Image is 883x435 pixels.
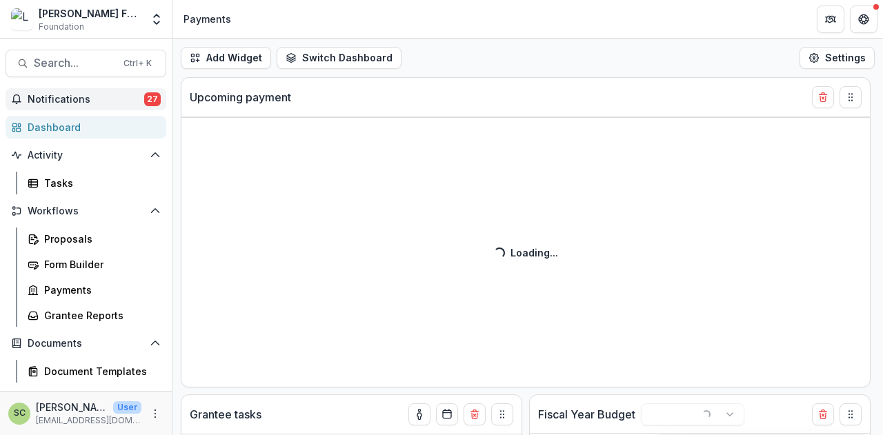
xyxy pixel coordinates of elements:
p: Fiscal Year Budget [538,406,635,423]
a: Tasks [22,172,166,194]
div: Tasks [44,176,155,190]
button: Open Workflows [6,200,166,222]
p: [EMAIL_ADDRESS][DOMAIN_NAME] [36,414,141,427]
a: Payments [22,279,166,301]
div: Document Templates [44,364,155,378]
span: Activity [28,150,144,161]
button: Open Contacts [6,388,166,410]
span: Search... [34,57,115,70]
div: Payments [44,283,155,297]
span: Foundation [39,21,84,33]
button: Open Documents [6,332,166,354]
button: Calendar [436,403,458,425]
p: User [113,401,141,414]
button: Add Widget [181,47,271,69]
p: Grantee tasks [190,406,261,423]
div: Sandra Ching [14,409,26,418]
a: Document Templates [22,360,166,383]
button: Get Help [850,6,877,33]
button: Notifications27 [6,88,166,110]
button: More [147,405,163,422]
p: [PERSON_NAME] [36,400,108,414]
button: Switch Dashboard [277,47,401,69]
div: Dashboard [28,120,155,134]
button: Drag [840,86,862,108]
div: Payments [183,12,231,26]
span: Workflows [28,205,144,217]
div: Grantee Reports [44,308,155,323]
button: Open entity switcher [147,6,166,33]
p: Upcoming payment [190,89,291,105]
a: Dashboard [6,116,166,139]
button: Delete card [812,403,834,425]
span: 27 [144,92,161,106]
a: Grantee Reports [22,304,166,327]
nav: breadcrumb [178,9,237,29]
button: Drag [840,403,862,425]
span: Documents [28,338,144,350]
div: Proposals [44,232,155,246]
img: Lavelle Fund for the Blind [11,8,33,30]
button: Partners [817,6,844,33]
div: Form Builder [44,257,155,272]
button: Delete card [812,86,834,108]
div: [PERSON_NAME] Fund for the Blind [39,6,141,21]
a: Form Builder [22,253,166,276]
button: Open Activity [6,144,166,166]
div: Ctrl + K [121,56,155,71]
button: Settings [800,47,875,69]
a: Proposals [22,227,166,250]
button: Delete card [464,403,486,425]
button: toggle-assigned-to-me [408,403,430,425]
button: Search... [6,50,166,77]
button: Drag [491,403,513,425]
span: Notifications [28,94,144,105]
